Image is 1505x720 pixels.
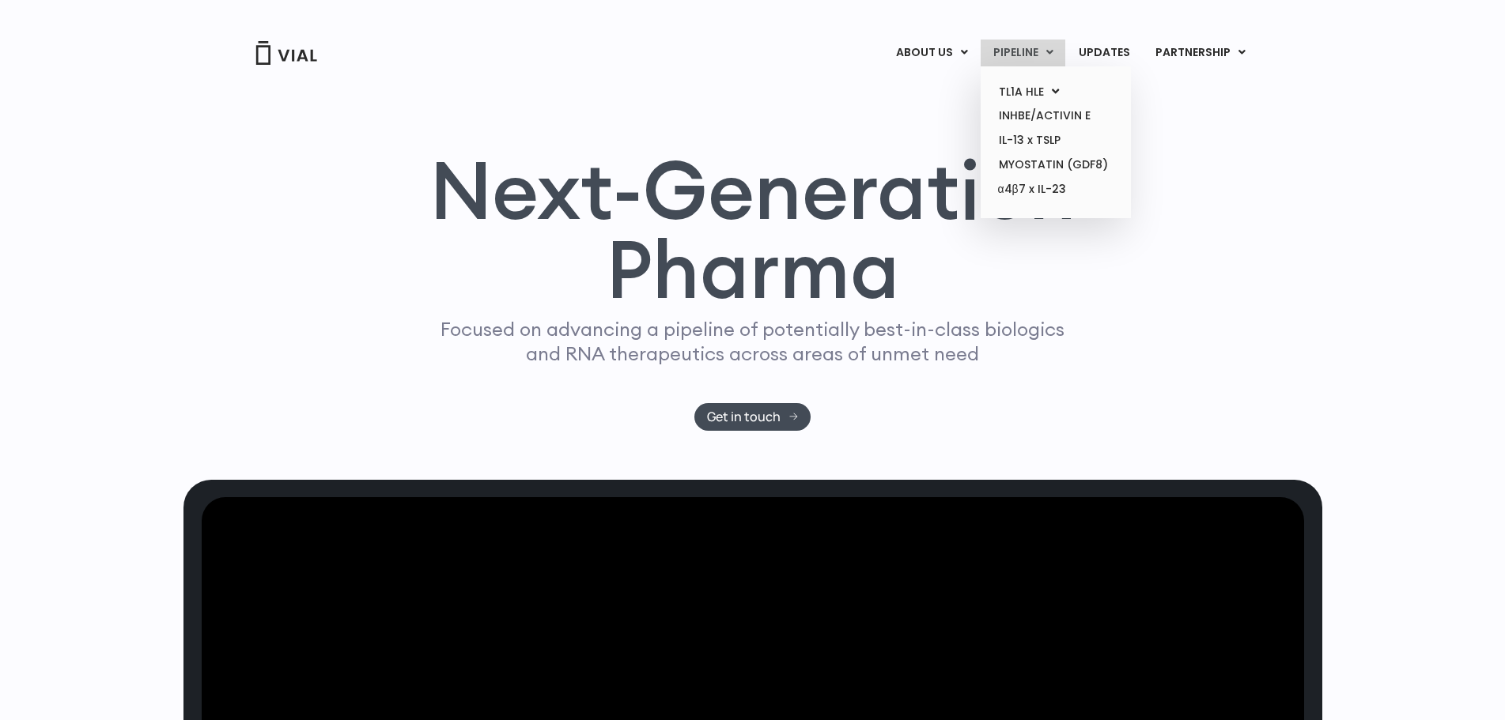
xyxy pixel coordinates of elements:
[694,403,811,431] a: Get in touch
[1143,40,1258,66] a: PARTNERSHIPMenu Toggle
[986,128,1125,153] a: IL-13 x TSLP
[986,177,1125,202] a: α4β7 x IL-23
[986,80,1125,104] a: TL1A HLEMenu Toggle
[986,153,1125,177] a: MYOSTATIN (GDF8)
[883,40,980,66] a: ABOUT USMenu Toggle
[434,317,1072,366] p: Focused on advancing a pipeline of potentially best-in-class biologics and RNA therapeutics acros...
[981,40,1065,66] a: PIPELINEMenu Toggle
[1066,40,1142,66] a: UPDATES
[986,104,1125,128] a: INHBE/ACTIVIN E
[255,41,318,65] img: Vial Logo
[707,411,781,423] span: Get in touch
[410,150,1095,310] h1: Next-Generation Pharma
